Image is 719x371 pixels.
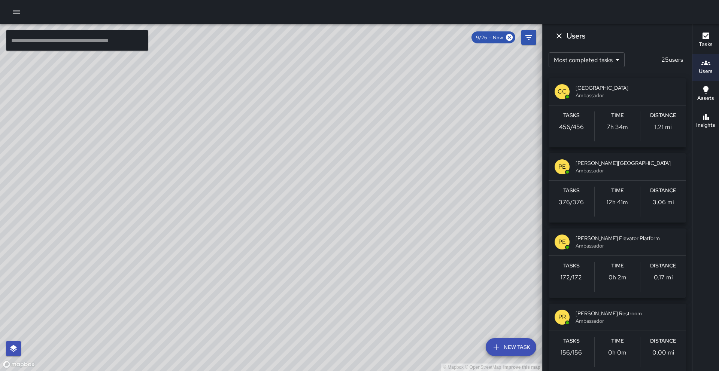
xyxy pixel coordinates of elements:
span: Ambassador [576,242,680,249]
button: PE[PERSON_NAME][GEOGRAPHIC_DATA]AmbassadorTasks376/376Time12h 41mDistance3.06 mi [549,153,686,223]
p: 376 / 376 [559,198,584,207]
p: 0.17 mi [654,273,673,282]
h6: Assets [697,94,714,102]
p: 156 / 156 [561,348,582,357]
div: Most completed tasks [549,52,625,67]
h6: Tasks [699,40,713,49]
p: 1.21 mi [655,123,672,132]
h6: Users [699,67,713,76]
p: 12h 41m [607,198,628,207]
span: Ambassador [576,92,680,99]
span: Ambassador [576,317,680,325]
button: Insights [692,108,719,135]
p: PE [558,237,566,246]
p: 0h 2m [609,273,627,282]
h6: Time [611,187,624,195]
h6: Time [611,262,624,270]
h6: Insights [696,121,715,129]
button: Filters [521,30,536,45]
span: 9/26 — Now [471,34,507,41]
button: Tasks [692,27,719,54]
h6: Distance [650,111,676,120]
button: PE[PERSON_NAME] Elevator PlatformAmbassadorTasks172/172Time0h 2mDistance0.17 mi [549,229,686,298]
button: Assets [692,81,719,108]
span: [GEOGRAPHIC_DATA] [576,84,680,92]
h6: Users [567,30,585,42]
span: [PERSON_NAME] Elevator Platform [576,234,680,242]
p: 7h 34m [607,123,628,132]
p: 0.00 mi [652,348,674,357]
div: 9/26 — Now [471,31,515,43]
h6: Distance [650,187,676,195]
button: CC[GEOGRAPHIC_DATA]AmbassadorTasks456/456Time7h 34mDistance1.21 mi [549,78,686,147]
button: New Task [486,338,536,356]
p: PE [558,162,566,171]
span: [PERSON_NAME] Restroom [576,310,680,317]
h6: Time [611,111,624,120]
p: 0h 0m [608,348,627,357]
p: 25 users [658,55,686,64]
h6: Distance [650,262,676,270]
p: CC [558,87,567,96]
h6: Tasks [563,262,580,270]
h6: Tasks [563,111,580,120]
span: [PERSON_NAME][GEOGRAPHIC_DATA] [576,159,680,167]
p: 3.06 mi [653,198,674,207]
h6: Distance [650,337,676,345]
button: Dismiss [552,28,567,43]
button: Users [692,54,719,81]
span: Ambassador [576,167,680,174]
p: PR [558,313,566,322]
h6: Tasks [563,337,580,345]
h6: Tasks [563,187,580,195]
p: 172 / 172 [561,273,582,282]
h6: Time [611,337,624,345]
p: 456 / 456 [559,123,584,132]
